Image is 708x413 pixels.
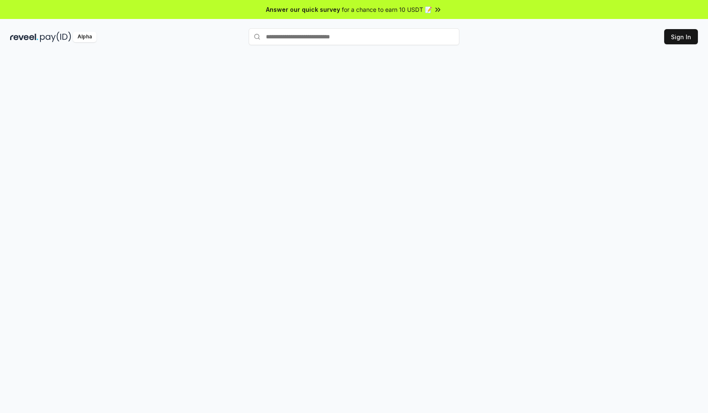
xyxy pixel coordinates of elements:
[40,32,71,42] img: pay_id
[266,5,340,14] span: Answer our quick survey
[73,32,97,42] div: Alpha
[342,5,432,14] span: for a chance to earn 10 USDT 📝
[10,32,38,42] img: reveel_dark
[664,29,698,44] button: Sign In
